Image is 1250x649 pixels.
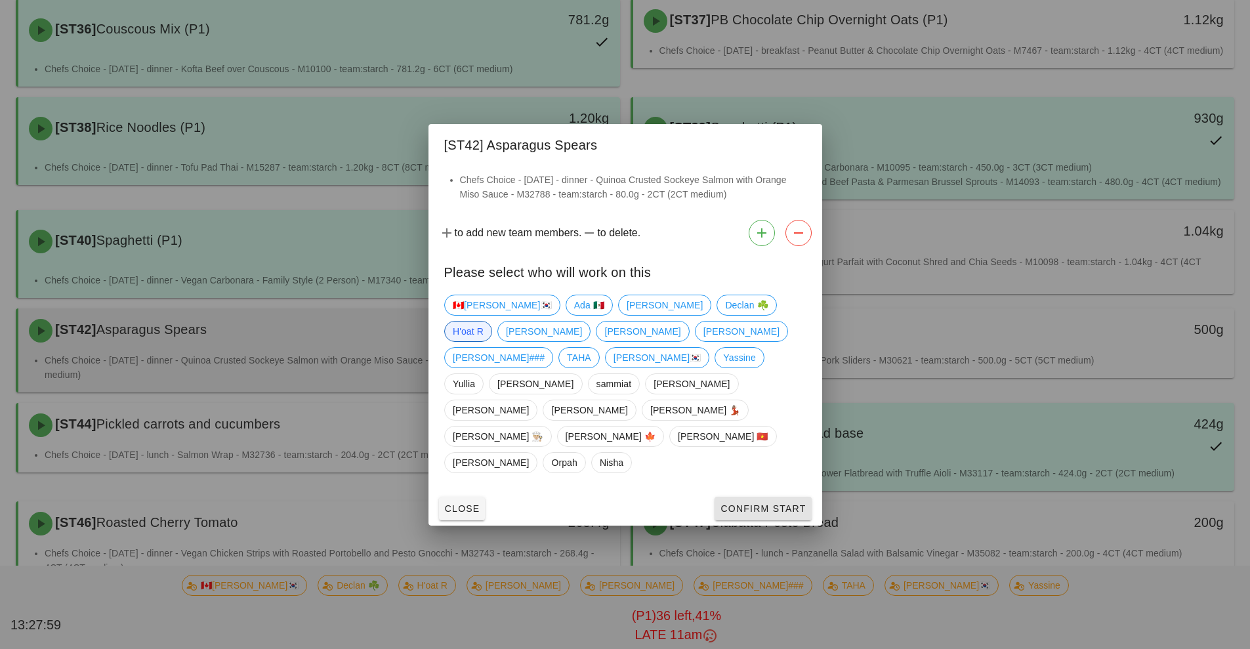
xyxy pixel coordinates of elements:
[460,173,806,201] li: Chefs Choice - [DATE] - dinner - Quinoa Crusted Sockeye Salmon with Orange Miso Sauce - M32788 - ...
[453,348,545,367] span: [PERSON_NAME]###
[720,503,806,514] span: Confirm Start
[453,374,475,394] span: Yullia
[428,124,822,162] div: [ST42] Asparagus Spears
[453,322,484,341] span: H'oat R
[453,295,552,315] span: 🇨🇦[PERSON_NAME]🇰🇷
[654,374,730,394] span: [PERSON_NAME]
[596,374,631,394] span: sammiat
[573,295,604,315] span: Ada 🇲🇽
[565,427,656,446] span: [PERSON_NAME] 🍁
[604,322,680,341] span: [PERSON_NAME]
[551,453,577,472] span: Orpah
[428,251,822,289] div: Please select who will work on this
[613,348,701,367] span: [PERSON_NAME]🇰🇷
[703,322,779,341] span: [PERSON_NAME]
[567,348,591,367] span: TAHA
[453,453,529,472] span: [PERSON_NAME]
[723,348,755,367] span: Yassine
[444,503,480,514] span: Close
[626,295,702,315] span: [PERSON_NAME]
[715,497,811,520] button: Confirm Start
[551,400,627,420] span: [PERSON_NAME]
[428,215,822,251] div: to add new team members. to delete.
[497,374,573,394] span: [PERSON_NAME]
[725,295,768,315] span: Declan ☘️
[505,322,581,341] span: [PERSON_NAME]
[453,427,543,446] span: [PERSON_NAME] 👨🏼‍🍳
[453,400,529,420] span: [PERSON_NAME]
[599,453,623,472] span: Nisha
[439,497,486,520] button: Close
[650,400,740,420] span: [PERSON_NAME] 💃🏽
[678,427,768,446] span: [PERSON_NAME] 🇻🇳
